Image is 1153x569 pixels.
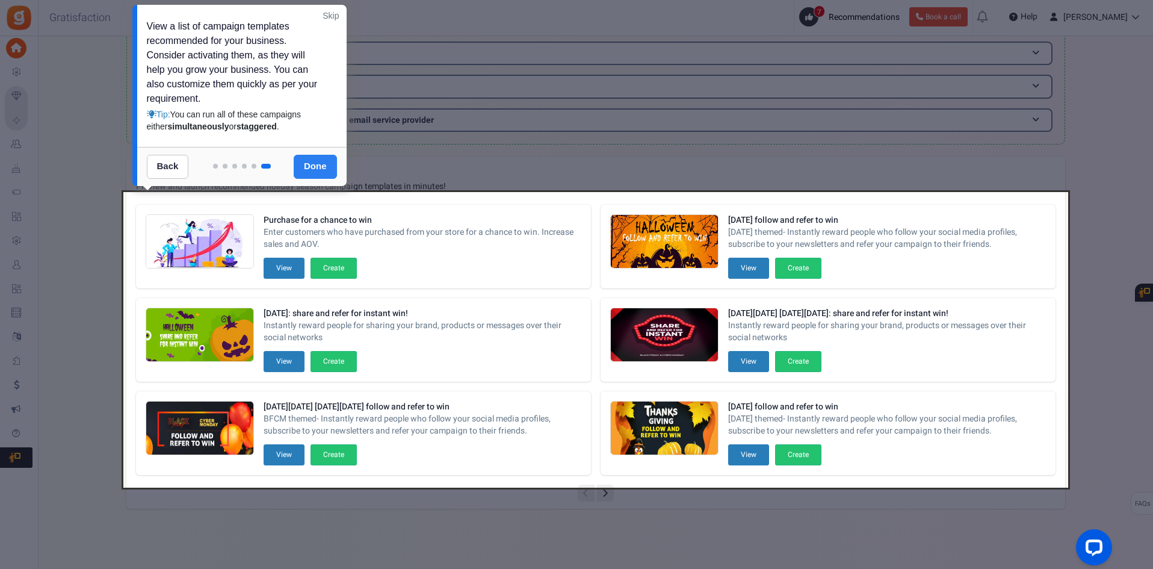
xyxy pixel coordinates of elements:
[294,155,337,179] a: Done
[147,19,326,132] div: View a list of campaign templates recommended for your business. Consider activating them, as the...
[168,122,229,131] strong: simultaneously
[147,108,326,132] div: Tip:
[147,110,301,131] span: You can run all of these campaigns either or .
[147,155,189,179] a: Back
[323,10,339,22] a: Skip
[236,122,277,131] strong: staggered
